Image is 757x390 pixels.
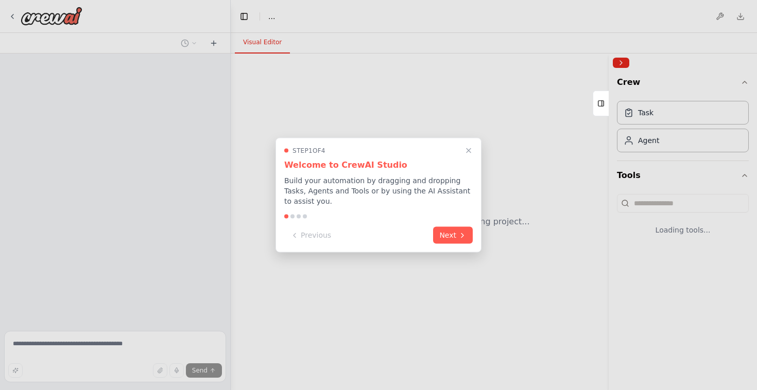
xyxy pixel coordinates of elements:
[433,227,473,244] button: Next
[284,227,337,244] button: Previous
[462,145,475,157] button: Close walkthrough
[293,147,325,155] span: Step 1 of 4
[284,159,473,171] h3: Welcome to CrewAI Studio
[284,175,473,206] p: Build your automation by dragging and dropping Tasks, Agents and Tools or by using the AI Assista...
[237,9,251,24] button: Hide left sidebar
